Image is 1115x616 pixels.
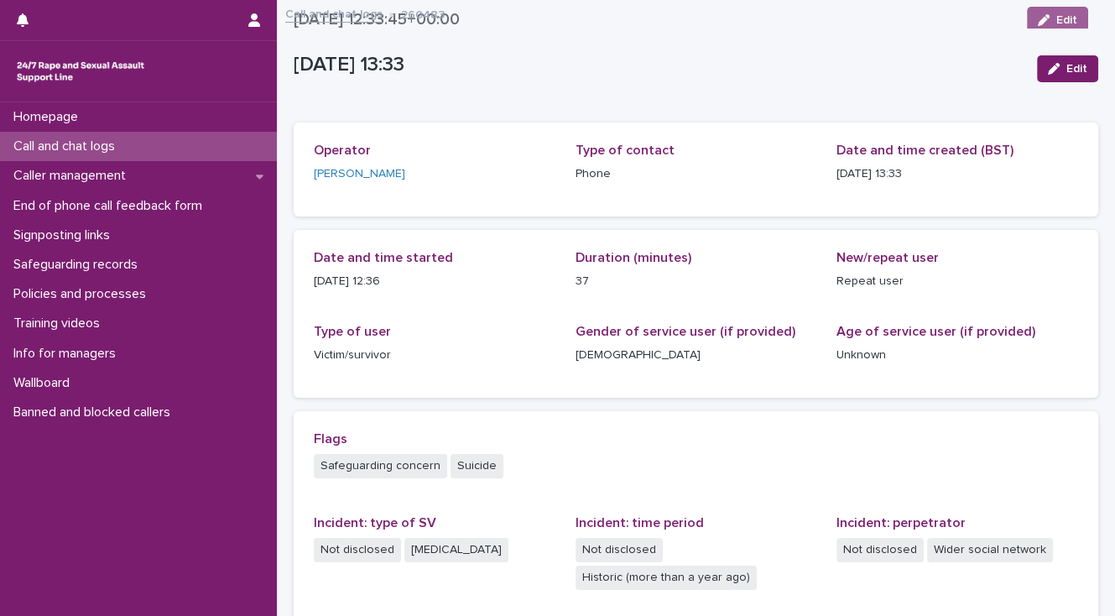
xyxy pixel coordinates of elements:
[576,347,817,364] p: [DEMOGRAPHIC_DATA]
[836,144,1013,157] span: Date and time created (BST)
[13,55,148,88] img: rhQMoQhaT3yELyF149Cw
[314,347,555,364] p: Victim/survivor
[314,516,436,530] span: Incident: type of SV
[314,144,371,157] span: Operator
[404,538,508,562] span: [MEDICAL_DATA]
[7,316,113,331] p: Training videos
[285,3,383,23] a: Call and chat logs
[7,375,83,391] p: Wallboard
[576,273,817,290] p: 37
[314,432,347,446] span: Flags
[576,144,675,157] span: Type of contact
[7,109,91,125] p: Homepage
[576,566,757,590] span: Historic (more than a year ago)
[836,165,1078,183] p: [DATE] 13:33
[7,346,129,362] p: Info for managers
[836,538,924,562] span: Not disclosed
[576,165,817,183] p: Phone
[836,516,966,530] span: Incident: perpetrator
[7,405,184,420] p: Banned and blocked callers
[836,347,1078,364] p: Unknown
[576,538,663,562] span: Not disclosed
[314,454,447,478] span: Safeguarding concern
[7,168,139,184] p: Caller management
[836,325,1035,338] span: Age of service user (if provided)
[314,273,555,290] p: [DATE] 12:36
[401,4,445,23] p: 260483
[1066,63,1087,75] span: Edit
[576,516,704,530] span: Incident: time period
[7,227,123,243] p: Signposting links
[836,251,939,264] span: New/repeat user
[576,251,691,264] span: Duration (minutes)
[314,538,401,562] span: Not disclosed
[576,325,795,338] span: Gender of service user (if provided)
[7,257,151,273] p: Safeguarding records
[7,198,216,214] p: End of phone call feedback form
[314,325,391,338] span: Type of user
[7,286,159,302] p: Policies and processes
[294,53,1024,77] p: [DATE] 13:33
[314,251,453,264] span: Date and time started
[836,273,1078,290] p: Repeat user
[1037,55,1098,82] button: Edit
[7,138,128,154] p: Call and chat logs
[314,165,405,183] a: [PERSON_NAME]
[927,538,1053,562] span: Wider social network
[451,454,503,478] span: Suicide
